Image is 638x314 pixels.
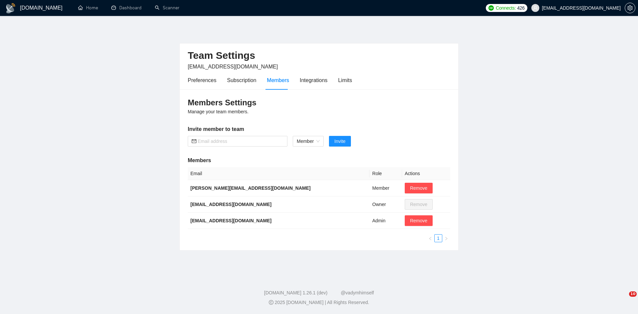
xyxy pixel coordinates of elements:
div: Preferences [188,76,216,84]
span: 10 [629,291,637,297]
a: setting [625,5,635,11]
th: Role [370,167,402,180]
button: right [442,234,450,242]
td: Admin [370,213,402,229]
a: searchScanner [155,5,179,11]
div: 2025 [DOMAIN_NAME] | All Rights Reserved. [5,299,633,306]
span: user [533,6,538,10]
span: right [444,237,448,241]
span: Remove [410,217,427,224]
li: 1 [434,234,442,242]
span: Manage your team members. [188,109,249,114]
span: left [428,237,432,241]
a: [DOMAIN_NAME] 1.26.1 (dev) [264,290,328,295]
button: left [426,234,434,242]
a: homeHome [78,5,98,11]
h3: Members Settings [188,97,450,108]
span: 426 [517,4,524,12]
span: Invite [334,138,345,145]
span: [EMAIL_ADDRESS][DOMAIN_NAME] [188,64,278,69]
h5: Invite member to team [188,125,450,133]
a: @vadymhimself [341,290,374,295]
a: 1 [435,235,442,242]
b: [EMAIL_ADDRESS][DOMAIN_NAME] [190,218,271,223]
input: Email address [198,138,283,145]
span: Connects: [496,4,516,12]
b: [PERSON_NAME][EMAIL_ADDRESS][DOMAIN_NAME] [190,185,311,191]
th: Email [188,167,370,180]
button: Remove [405,183,433,193]
li: Previous Page [426,234,434,242]
div: Members [267,76,289,84]
div: Integrations [300,76,328,84]
span: copyright [269,300,273,305]
h2: Team Settings [188,49,450,62]
div: Subscription [227,76,256,84]
h5: Members [188,157,450,164]
a: dashboardDashboard [111,5,142,11]
img: logo [5,3,16,14]
button: Remove [405,215,433,226]
img: upwork-logo.png [488,5,494,11]
iframe: Intercom live chat [615,291,631,307]
li: Next Page [442,234,450,242]
td: Owner [370,196,402,213]
span: mail [192,139,196,144]
span: Member [297,136,320,146]
button: Invite [329,136,351,147]
div: Limits [338,76,352,84]
th: Actions [402,167,450,180]
td: Member [370,180,402,196]
span: Remove [410,184,427,192]
button: setting [625,3,635,13]
b: [EMAIL_ADDRESS][DOMAIN_NAME] [190,202,271,207]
